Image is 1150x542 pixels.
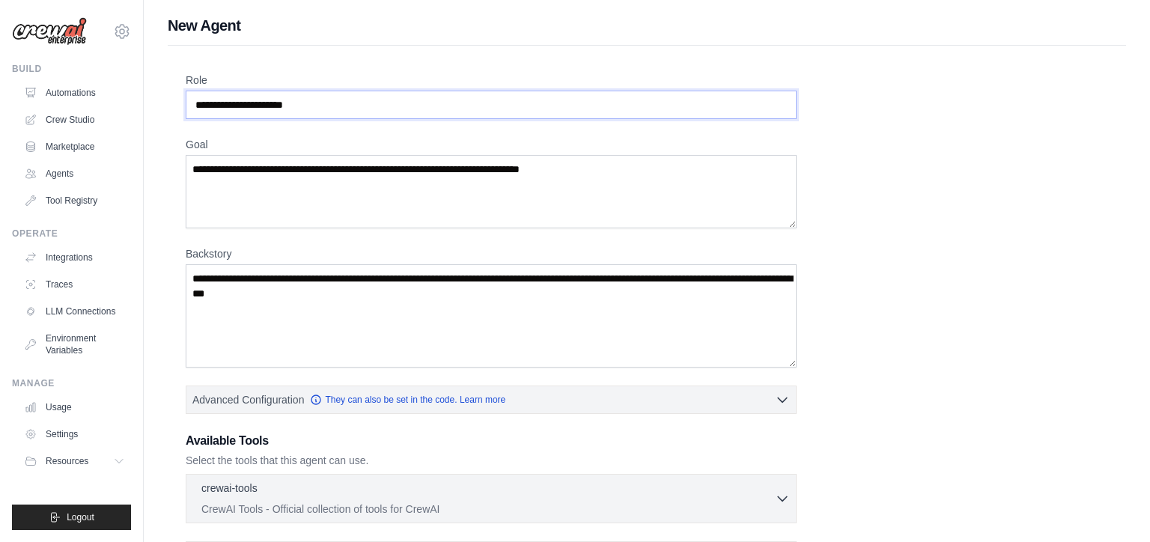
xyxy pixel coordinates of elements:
div: Manage [12,377,131,389]
p: CrewAI Tools - Official collection of tools for CrewAI [201,502,775,517]
h1: New Agent [168,15,1126,36]
a: Usage [18,395,131,419]
a: Traces [18,272,131,296]
p: Select the tools that this agent can use. [186,453,797,468]
span: Advanced Configuration [192,392,304,407]
span: Resources [46,455,88,467]
button: crewai-tools CrewAI Tools - Official collection of tools for CrewAI [192,481,790,517]
label: Backstory [186,246,797,261]
a: Settings [18,422,131,446]
a: Tool Registry [18,189,131,213]
div: Operate [12,228,131,240]
a: They can also be set in the code. Learn more [310,394,505,406]
p: crewai-tools [201,481,258,496]
a: Automations [18,81,131,105]
a: LLM Connections [18,299,131,323]
a: Marketplace [18,135,131,159]
button: Resources [18,449,131,473]
a: Agents [18,162,131,186]
a: Environment Variables [18,326,131,362]
h3: Available Tools [186,432,797,450]
label: Role [186,73,797,88]
div: Build [12,63,131,75]
span: Logout [67,511,94,523]
a: Integrations [18,246,131,270]
button: Advanced Configuration They can also be set in the code. Learn more [186,386,796,413]
button: Logout [12,505,131,530]
img: Logo [12,17,87,46]
a: Crew Studio [18,108,131,132]
label: Goal [186,137,797,152]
